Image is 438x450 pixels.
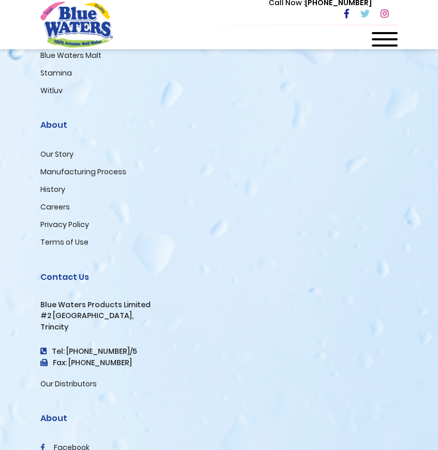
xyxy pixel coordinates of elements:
[40,149,74,159] a: Our Story
[40,184,65,194] a: History
[40,237,89,247] a: Terms of Use
[40,202,70,212] a: Careers
[40,167,126,177] a: Manufacturing Process
[40,219,89,230] a: Privacy Policy
[40,347,398,355] h4: Tel: [PHONE_NUMBER]/5
[40,120,398,130] h2: About
[40,322,398,331] h3: Trincity
[40,85,63,96] a: Witluv
[40,2,113,47] a: store logo
[40,358,398,367] h3: Fax: [PHONE_NUMBER]
[40,378,97,388] a: Our Distributors
[40,300,398,309] h3: Blue Waters Products Limited
[40,413,398,423] h2: About
[40,50,101,61] a: Blue Waters Malt
[40,272,398,281] h2: Contact Us
[40,68,72,78] a: Stamina
[40,311,398,320] h3: #2 [GEOGRAPHIC_DATA],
